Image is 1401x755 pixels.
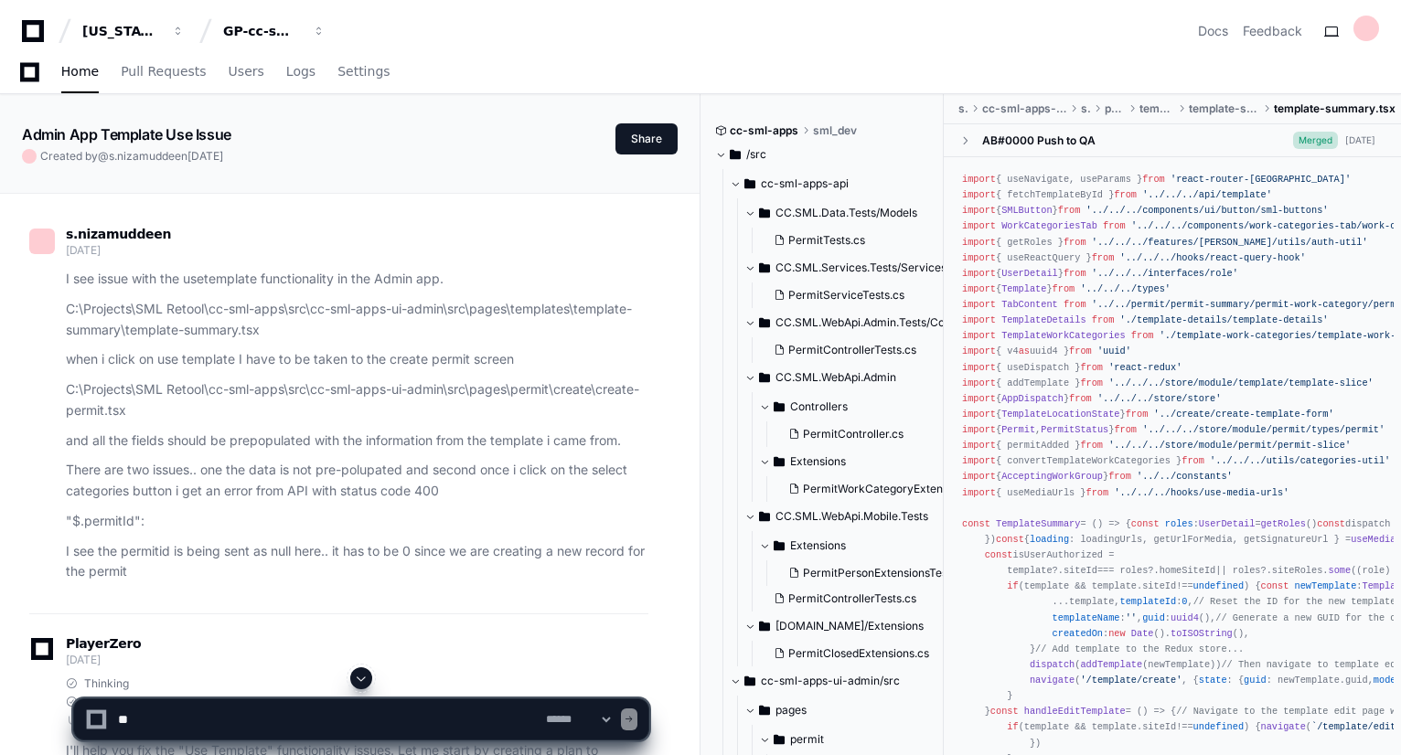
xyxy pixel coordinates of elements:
span: import [962,471,996,482]
svg: Directory [774,451,785,473]
span: cc-sml-apps-api [761,176,849,191]
span: 0 [1182,596,1187,607]
p: and all the fields should be prepopulated with the information from the template i came from. [66,431,648,452]
span: TemplateDetails [1001,314,1086,325]
svg: Directory [759,367,770,388]
a: Users [229,51,264,93]
button: PermitClosedExtensions.cs [766,641,948,666]
span: '' [1126,612,1137,623]
a: Pull Requests [121,51,206,93]
span: from [1114,424,1137,435]
button: [US_STATE] Pacific [75,15,192,48]
span: CC.SML.WebApi.Admin.Tests/Controllers [775,315,959,330]
span: UserDetail [1001,268,1058,279]
span: '../../constants' [1137,471,1233,482]
span: import [962,189,996,200]
span: PermitController.cs [803,427,904,441]
span: import [962,314,996,325]
svg: Directory [730,144,741,165]
span: PermitControllerTests.cs [788,591,916,606]
button: PermitWorkCategoryExtensions.cs [781,476,978,502]
span: AcceptingWorkGroup [1001,471,1103,482]
span: 'react-redux' [1108,362,1182,373]
button: PermitControllerTests.cs [766,337,948,363]
span: s.nizamuddeen [109,149,187,163]
p: There are two issues.. one the data is not pre-polupated and second once i click on the select ca... [66,460,648,502]
span: '../../../utils/categories-util' [1210,455,1390,466]
span: '../../../store/store' [1097,393,1222,404]
span: // Reset the ID for the new template [1193,596,1396,607]
span: createdOn [1053,628,1103,639]
span: TemplateLocationState [1001,409,1119,420]
span: WorkCategoriesTab [1001,220,1097,231]
span: Extensions [790,538,846,553]
span: /src [746,147,766,162]
span: PermitTests.cs [788,233,865,248]
span: addTemplate [1080,659,1142,670]
span: sml_dev [813,123,857,138]
span: role [1362,565,1385,576]
div: AB#0000 Push to QA [982,133,1096,148]
span: from [1092,314,1115,325]
span: '../../../store/module/permit/types/permit' [1142,424,1385,435]
span: import [962,268,996,279]
span: some [1328,565,1351,576]
span: const [1317,518,1345,529]
span: const [1131,518,1160,529]
button: PermitController.cs [781,421,963,447]
span: CC.SML.Data.Tests/Models [775,206,917,220]
span: TemplateSummary [996,518,1080,529]
span: import [962,424,996,435]
span: Created by [40,149,223,164]
span: from [1080,440,1103,451]
span: import [962,455,996,466]
a: Docs [1198,22,1228,40]
button: cc-sml-apps-ui-admin/src [730,666,945,696]
a: Settings [337,51,390,93]
span: UserDetail [1199,518,1256,529]
p: I see issue with the usetemplate functionality in the Admin app. [66,269,648,290]
span: toISOString [1171,628,1233,639]
span: CC.SML.Services.Tests/Services [775,261,946,275]
span: '../../../components/ui/button/sml-buttons' [1086,205,1329,216]
button: PermitServiceTests.cs [766,282,948,308]
span: Controllers [790,399,848,414]
span: const [996,534,1024,545]
a: Home [61,51,99,93]
span: import [962,174,996,185]
button: PermitPersonExtensionsTests.cs [781,560,971,586]
span: loading [1030,534,1069,545]
span: from [1058,205,1081,216]
span: homeSiteId [1160,565,1216,576]
span: '../../../features/[PERSON_NAME]/utils/auth-util' [1092,237,1368,248]
button: Extensions [759,531,974,560]
span: import [962,220,996,231]
span: dispatch [1030,659,1075,670]
span: Home [61,66,99,77]
button: PermitControllerTests.cs [766,586,963,611]
span: from [1064,299,1086,310]
span: PermitStatus [1041,424,1108,435]
span: import [962,487,996,498]
span: Users [229,66,264,77]
span: import [962,283,996,294]
button: CC.SML.WebApi.Admin.Tests/Controllers [744,308,959,337]
span: import [962,299,996,310]
span: const [1261,580,1289,591]
span: from [1092,252,1115,263]
span: '../../../api/template' [1142,189,1272,200]
button: cc-sml-apps-api [730,169,945,198]
a: Logs [286,51,315,93]
button: PermitTests.cs [766,228,948,253]
svg: Directory [759,257,770,279]
span: Pull Requests [121,66,206,77]
span: '../../../hooks/react-query-hook' [1120,252,1306,263]
span: from [1142,174,1165,185]
span: import [962,252,996,263]
span: cc-sml-apps-ui-admin [982,101,1067,116]
span: from [1053,283,1075,294]
button: Controllers [759,392,974,421]
svg: Directory [759,615,770,637]
span: CC.SML.WebApi.Admin [775,370,896,385]
button: GP-cc-sml-apps [216,15,333,48]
